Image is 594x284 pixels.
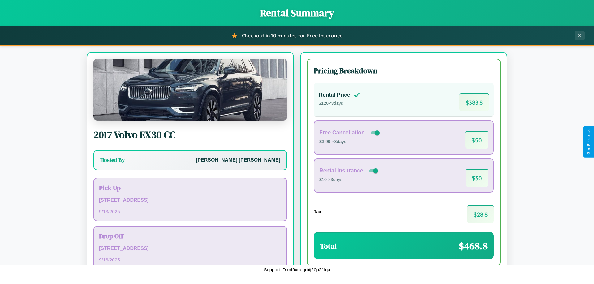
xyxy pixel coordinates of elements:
[319,92,350,98] h4: Rental Price
[320,241,337,251] h3: Total
[319,176,379,184] p: $10 × 3 days
[100,156,125,164] h3: Hosted By
[93,128,287,142] h2: 2017 Volvo EX30 CC
[99,244,282,253] p: [STREET_ADDRESS]
[6,6,588,20] h1: Rental Summary
[242,32,342,39] span: Checkout in 10 minutes for Free Insurance
[587,129,591,155] div: Give Feedback
[319,100,360,108] p: $ 120 × 3 days
[459,93,489,111] span: $ 388.8
[264,265,330,274] p: Support ID: mf9xueqrbij20p21lqa
[466,169,488,187] span: $ 30
[93,59,287,121] img: Volvo EX30 CC
[196,156,280,165] p: [PERSON_NAME] [PERSON_NAME]
[465,131,488,149] span: $ 50
[99,256,282,264] p: 9 / 16 / 2025
[467,205,494,223] span: $ 28.8
[99,207,282,216] p: 9 / 13 / 2025
[319,167,363,174] h4: Rental Insurance
[99,183,282,192] h3: Pick Up
[314,209,321,214] h4: Tax
[99,231,282,240] h3: Drop Off
[459,239,488,253] span: $ 468.8
[314,66,494,76] h3: Pricing Breakdown
[319,138,381,146] p: $3.99 × 3 days
[99,196,282,205] p: [STREET_ADDRESS]
[319,129,365,136] h4: Free Cancellation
